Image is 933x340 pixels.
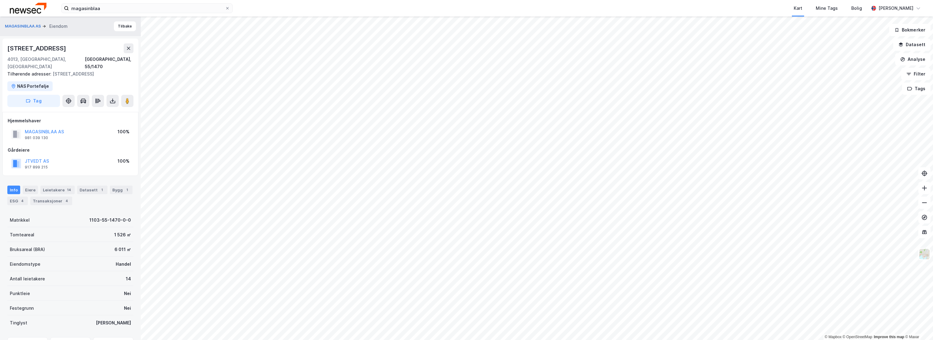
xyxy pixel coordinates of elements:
[10,231,34,238] div: Tomteareal
[110,186,133,194] div: Bygg
[19,198,25,204] div: 4
[7,197,28,205] div: ESG
[919,248,930,260] img: Z
[99,187,105,193] div: 1
[25,135,48,140] div: 981 039 130
[114,231,131,238] div: 1 526 ㎡
[895,53,931,65] button: Analyse
[30,197,72,205] div: Transaksjoner
[124,290,131,297] div: Nei
[85,56,133,70] div: [GEOGRAPHIC_DATA], 55/1470
[64,198,70,204] div: 4
[10,275,45,283] div: Antall leietakere
[49,23,68,30] div: Eiendom
[124,187,130,193] div: 1
[794,5,802,12] div: Kart
[8,146,133,154] div: Gårdeiere
[825,335,841,339] a: Mapbox
[851,5,862,12] div: Bolig
[66,187,72,193] div: 14
[23,186,38,194] div: Eiere
[893,39,931,51] button: Datasett
[816,5,838,12] div: Mine Tags
[902,311,933,340] div: Kontrollprogram for chat
[843,335,872,339] a: OpenStreetMap
[902,311,933,340] iframe: Chat Widget
[114,246,131,253] div: 6 011 ㎡
[10,246,45,253] div: Bruksareal (BRA)
[96,319,131,327] div: [PERSON_NAME]
[7,71,53,76] span: Tilhørende adresser:
[5,23,42,29] button: MAGASINBLAA AS
[40,186,75,194] div: Leietakere
[7,186,20,194] div: Info
[17,83,49,90] div: NAS Portefølje
[10,290,30,297] div: Punktleie
[7,43,67,53] div: [STREET_ADDRESS]
[10,305,34,312] div: Festegrunn
[118,128,129,135] div: 100%
[114,21,136,31] button: Tilbake
[77,186,107,194] div: Datasett
[124,305,131,312] div: Nei
[889,24,931,36] button: Bokmerker
[902,83,931,95] button: Tags
[10,3,47,13] img: newsec-logo.f6e21ccffca1b3a03d2d.png
[126,275,131,283] div: 14
[874,335,904,339] a: Improve this map
[118,157,129,165] div: 100%
[7,56,85,70] div: 4013, [GEOGRAPHIC_DATA], [GEOGRAPHIC_DATA]
[69,4,225,13] input: Søk på adresse, matrikkel, gårdeiere, leietakere eller personer
[10,319,27,327] div: Tinglyst
[7,70,129,78] div: [STREET_ADDRESS]
[8,117,133,124] div: Hjemmelshaver
[89,216,131,224] div: 1103-55-1470-0-0
[116,261,131,268] div: Handel
[10,261,40,268] div: Eiendomstype
[10,216,30,224] div: Matrikkel
[25,165,48,170] div: 917 899 215
[901,68,931,80] button: Filter
[7,95,60,107] button: Tag
[879,5,913,12] div: [PERSON_NAME]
